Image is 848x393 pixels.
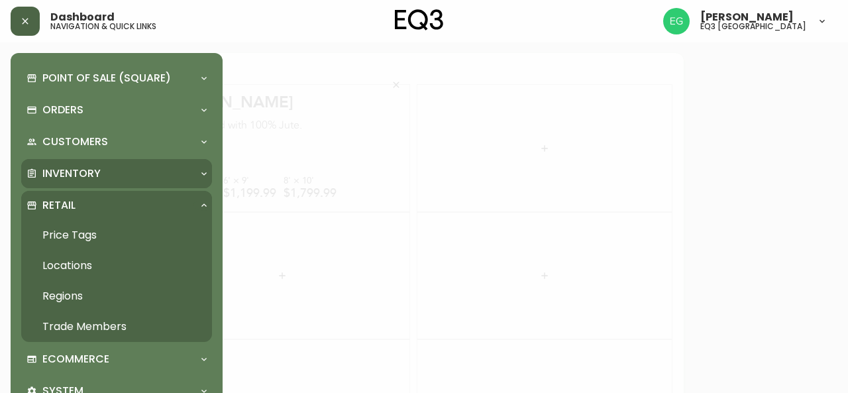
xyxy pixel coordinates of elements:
[42,103,83,117] p: Orders
[50,23,156,30] h5: navigation & quick links
[21,345,212,374] div: Ecommerce
[42,71,171,85] p: Point of Sale (Square)
[700,23,806,30] h5: eq3 [GEOGRAPHIC_DATA]
[21,311,212,342] a: Trade Members
[20,40,258,57] div: [PERSON_NAME]
[700,12,794,23] span: [PERSON_NAME]
[21,159,212,188] div: Inventory
[21,95,212,125] div: Orders
[21,64,212,93] div: Point of Sale (Square)
[395,9,444,30] img: logo
[21,191,212,220] div: Retail
[50,12,115,23] span: Dashboard
[42,352,109,366] p: Ecommerce
[21,281,212,311] a: Regions
[42,166,101,181] p: Inventory
[20,66,258,78] div: Handknotted with 100% Jute.
[42,198,76,213] p: Retail
[21,251,212,281] a: Locations
[663,8,690,34] img: db11c1629862fe82d63d0774b1b54d2b
[42,135,108,149] p: Customers
[21,220,212,251] a: Price Tags
[21,127,212,156] div: Customers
